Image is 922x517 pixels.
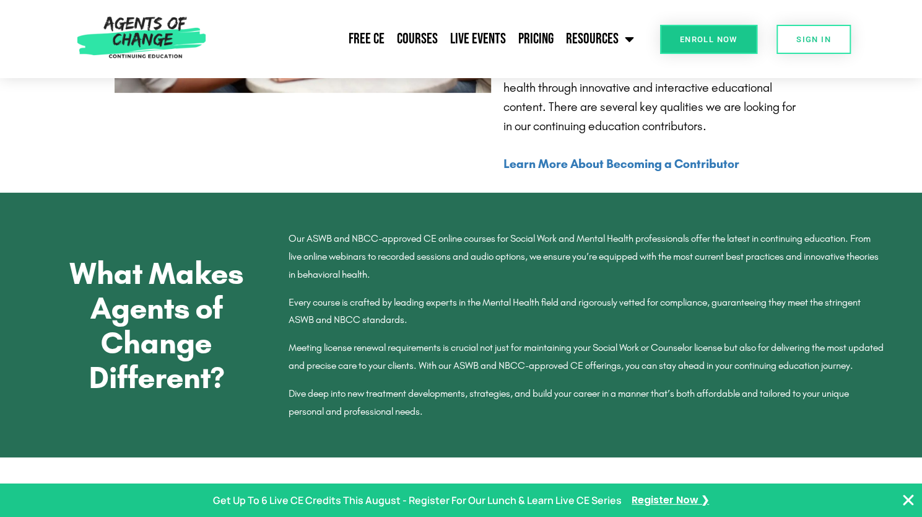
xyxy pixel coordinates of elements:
span: SIGN IN [796,35,831,43]
button: Close Banner [901,493,916,508]
a: Courses [391,24,444,55]
span: Enroll Now [680,35,737,43]
a: Register Now ❯ [632,492,709,510]
h3: What Makes Agents of Change Different? [37,256,276,395]
span: Meeting license renewal requirements is crucial not just for maintaining your Social Work or Coun... [289,342,884,371]
span: Dive deep into new treatment developments, strategies, and build your career in a manner that’s b... [289,387,849,417]
a: Learn More About Becoming a Contributor [503,159,739,170]
b: Learn More About Becoming a Contributor [503,156,739,171]
p: Get Up To 6 Live CE Credits This August - Register For Our Lunch & Learn Live CE Series [213,492,622,510]
a: SIGN IN [776,25,851,54]
p: Our ASWB and NBCC-approved CE online courses for Social Work and Mental Health professionals offe... [289,230,885,283]
a: Free CE [342,24,391,55]
span: As we continue to grow our platform, we are seeking contributors who share our passion for advanc... [503,42,798,133]
a: Pricing [512,24,560,55]
a: Live Events [444,24,512,55]
p: Every course is crafted by leading experts in the Mental Health field and rigorously vetted for c... [289,294,885,330]
a: Resources [560,24,640,55]
a: Enroll Now [660,25,757,54]
nav: Menu [212,24,640,55]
